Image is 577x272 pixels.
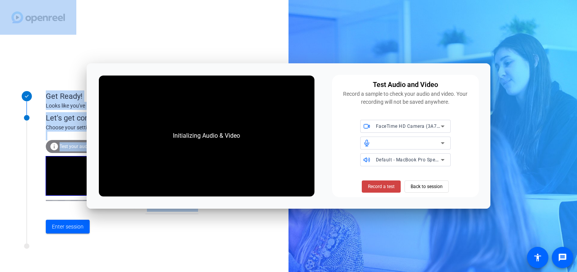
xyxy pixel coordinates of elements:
[46,102,198,110] div: Looks like you've been invited to join
[376,156,468,163] span: Default - MacBook Pro Speakers (Built-in)
[533,253,542,262] mat-icon: accessibility
[46,124,214,132] div: Choose your settings
[52,223,84,231] span: Enter session
[60,144,113,149] span: Test your audio and video
[376,123,454,129] span: FaceTime HD Camera (3A71:F4B5)
[411,179,443,194] span: Back to session
[46,112,214,124] div: Let's get connected.
[337,90,475,106] div: Record a sample to check your audio and video. Your recording will not be saved anywhere.
[373,79,438,90] div: Test Audio and Video
[165,124,248,148] div: Initializing Audio & Video
[147,204,239,210] span: Default - MacBook Pro Speakers (Built-in)
[362,180,401,193] button: Record a test
[405,180,449,193] button: Back to session
[50,142,59,151] mat-icon: info
[368,183,395,190] span: Record a test
[558,253,567,262] mat-icon: message
[46,90,198,102] div: Get Ready!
